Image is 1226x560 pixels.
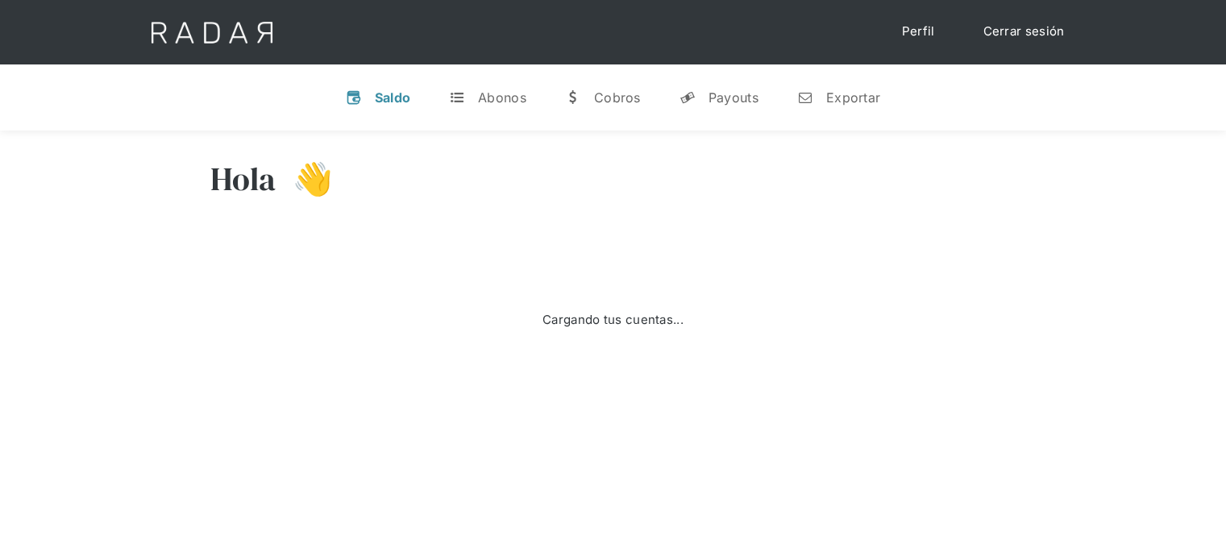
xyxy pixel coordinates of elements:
a: Cerrar sesión [967,16,1081,48]
div: Cargando tus cuentas... [542,311,684,330]
div: Payouts [709,89,758,106]
a: Perfil [886,16,951,48]
div: t [449,89,465,106]
div: y [679,89,696,106]
div: n [797,89,813,106]
div: Abonos [478,89,526,106]
div: Saldo [375,89,411,106]
div: Exportar [826,89,880,106]
div: v [346,89,362,106]
div: w [565,89,581,106]
div: Cobros [594,89,641,106]
h3: Hola [210,159,276,199]
h3: 👋 [276,159,333,199]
